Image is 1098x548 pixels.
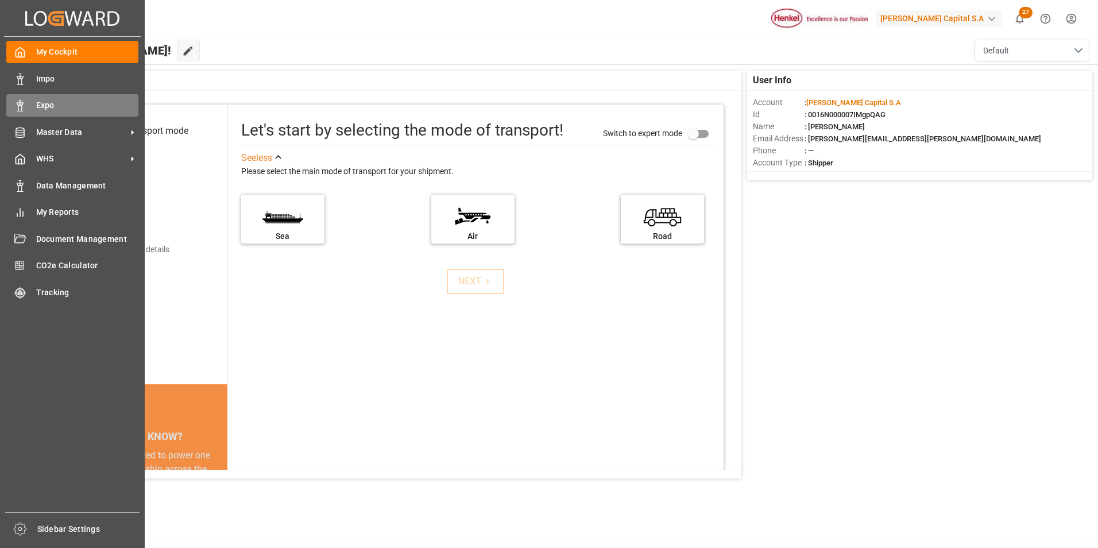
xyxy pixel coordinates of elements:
button: NEXT [447,269,504,294]
span: My Reports [36,206,139,218]
span: : [805,98,901,107]
div: Road [627,230,698,242]
span: Expo [36,99,139,111]
a: Data Management [6,174,138,196]
span: WHS [36,153,127,165]
button: next slide / item [211,449,227,545]
div: See less [241,151,272,165]
button: open menu [975,40,1089,61]
span: My Cockpit [36,46,139,58]
span: : Shipper [805,159,833,167]
span: CO2e Calculator [36,260,139,272]
img: Henkel%20logo.jpg_1689854090.jpg [771,9,868,29]
div: Sea [247,230,319,242]
span: : — [805,146,814,155]
a: My Reports [6,201,138,223]
a: Expo [6,94,138,117]
span: Email Address [753,133,805,145]
span: : [PERSON_NAME] [805,122,865,131]
a: Document Management [6,227,138,250]
a: Tracking [6,281,138,303]
a: CO2e Calculator [6,254,138,277]
span: Account [753,97,805,109]
span: [PERSON_NAME] Capital S.A [806,98,901,107]
span: Switch to expert mode [603,128,682,137]
span: Id [753,109,805,121]
div: Add shipping details [98,244,169,256]
span: Name [753,121,805,133]
div: Let's start by selecting the mode of transport! [241,118,563,142]
span: Impo [36,73,139,85]
div: NEXT [458,275,493,288]
span: Data Management [36,180,139,192]
a: My Cockpit [6,41,138,63]
div: Please select the main mode of transport for your shipment. [241,165,716,179]
span: : 0016N000007IMgpQAG [805,110,886,119]
span: Master Data [36,126,127,138]
div: Air [437,230,509,242]
span: User Info [753,74,791,87]
span: Sidebar Settings [37,523,140,535]
span: Phone [753,145,805,157]
span: Tracking [36,287,139,299]
span: Default [983,45,1009,57]
span: : [PERSON_NAME][EMAIL_ADDRESS][PERSON_NAME][DOMAIN_NAME] [805,134,1041,143]
span: Hello [PERSON_NAME]! [48,40,171,61]
span: Document Management [36,233,139,245]
a: Impo [6,67,138,90]
span: Account Type [753,157,805,169]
